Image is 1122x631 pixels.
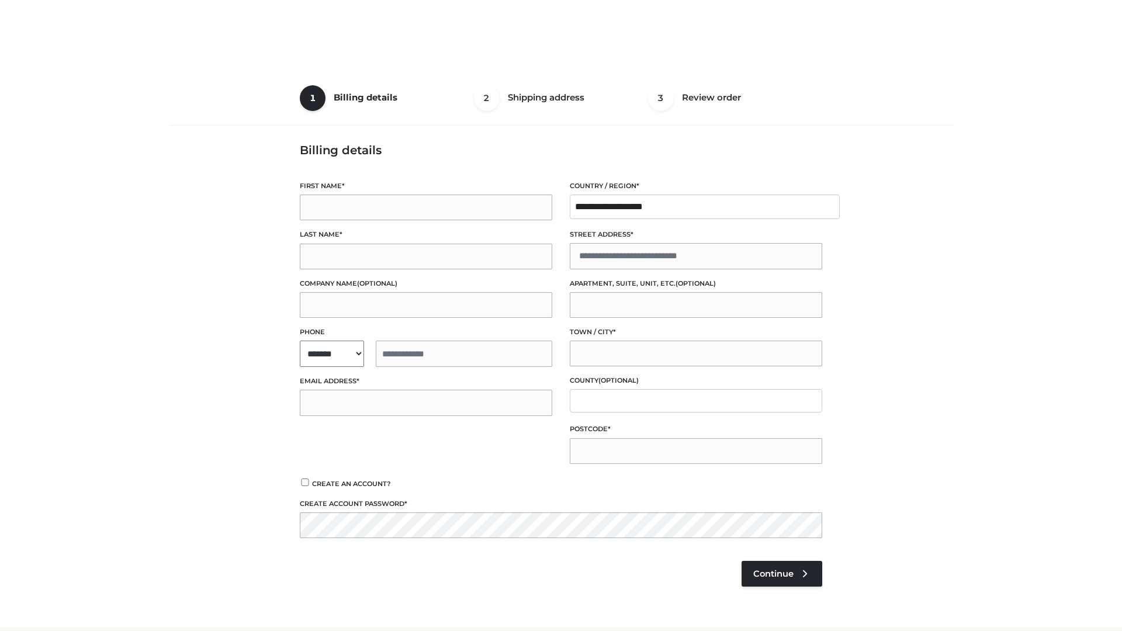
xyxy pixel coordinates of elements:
label: Town / City [570,327,822,338]
span: (optional) [598,376,639,384]
label: Email address [300,376,552,387]
span: Create an account? [312,480,391,488]
span: Review order [682,92,741,103]
label: Street address [570,229,822,240]
label: First name [300,181,552,192]
span: (optional) [357,279,397,287]
span: 3 [648,85,674,111]
label: Country / Region [570,181,822,192]
label: Company name [300,278,552,289]
label: Phone [300,327,552,338]
label: County [570,375,822,386]
label: Apartment, suite, unit, etc. [570,278,822,289]
span: 2 [474,85,500,111]
h3: Billing details [300,143,822,157]
label: Create account password [300,498,822,509]
span: 1 [300,85,325,111]
input: Create an account? [300,479,310,486]
span: Shipping address [508,92,584,103]
label: Postcode [570,424,822,435]
label: Last name [300,229,552,240]
span: Billing details [334,92,397,103]
a: Continue [742,561,822,587]
span: (optional) [676,279,716,287]
span: Continue [753,568,794,579]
